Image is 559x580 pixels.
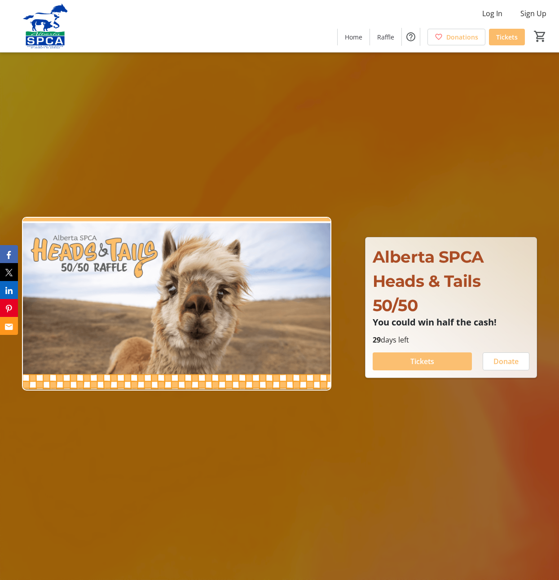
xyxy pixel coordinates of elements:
[377,32,394,42] span: Raffle
[520,8,546,19] span: Sign Up
[370,29,401,45] a: Raffle
[338,29,370,45] a: Home
[482,8,502,19] span: Log In
[5,4,85,48] img: Alberta SPCA's Logo
[402,28,420,46] button: Help
[373,335,381,345] span: 29
[427,29,485,45] a: Donations
[410,356,434,367] span: Tickets
[493,356,519,367] span: Donate
[532,28,548,44] button: Cart
[373,334,529,345] p: days left
[475,6,510,21] button: Log In
[373,271,481,315] span: Heads & Tails 50/50
[513,6,554,21] button: Sign Up
[489,29,525,45] a: Tickets
[373,317,529,327] p: You could win half the cash!
[446,32,478,42] span: Donations
[496,32,518,42] span: Tickets
[22,217,331,391] img: Campaign CTA Media Photo
[373,247,484,267] span: Alberta SPCA
[483,352,529,370] button: Donate
[345,32,362,42] span: Home
[373,352,472,370] button: Tickets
